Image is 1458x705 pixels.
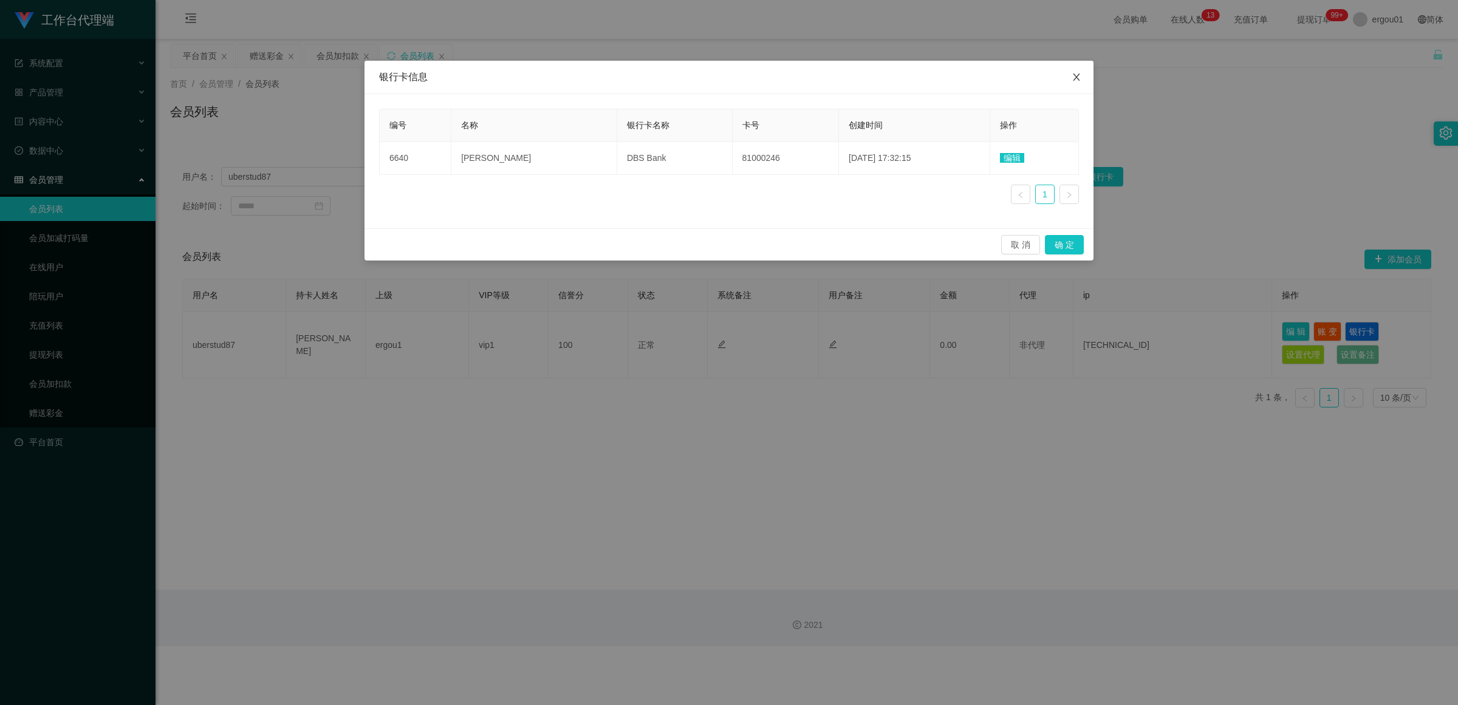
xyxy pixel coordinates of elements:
[627,153,666,163] span: DBS Bank
[1036,185,1054,203] a: 1
[1059,61,1093,95] button: Close
[1059,185,1079,204] li: 下一页
[1035,185,1055,204] li: 1
[1072,72,1081,82] i: 图标: close
[627,120,669,130] span: 银行卡名称
[849,120,883,130] span: 创建时间
[461,120,478,130] span: 名称
[1017,191,1024,199] i: 图标: left
[1000,120,1017,130] span: 操作
[1045,235,1084,254] button: 确 定
[1011,185,1030,204] li: 上一页
[1066,191,1073,199] i: 图标: right
[461,153,531,163] span: [PERSON_NAME]
[742,120,759,130] span: 卡号
[742,153,780,163] span: 81000246
[379,70,1079,84] div: 银行卡信息
[1000,153,1024,163] span: 编辑
[839,142,990,175] td: [DATE] 17:32:15
[1001,235,1040,254] button: 取 消
[389,120,406,130] span: 编号
[380,142,451,175] td: 6640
